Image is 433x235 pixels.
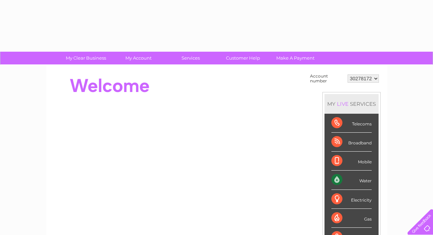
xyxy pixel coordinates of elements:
td: Account number [308,72,346,85]
a: Services [162,52,219,64]
div: Water [331,171,372,190]
a: Customer Help [215,52,271,64]
div: Gas [331,209,372,228]
div: Telecoms [331,114,372,133]
a: Make A Payment [267,52,324,64]
div: Mobile [331,152,372,171]
div: MY SERVICES [324,94,379,114]
div: LIVE [336,101,350,107]
div: Electricity [331,190,372,209]
div: Broadband [331,133,372,152]
a: My Clear Business [58,52,114,64]
a: My Account [110,52,167,64]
